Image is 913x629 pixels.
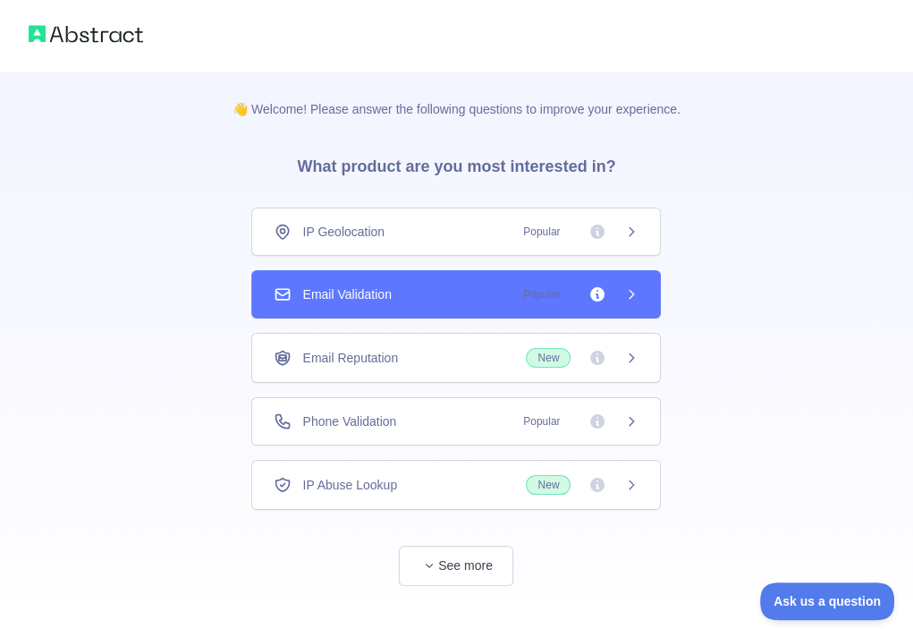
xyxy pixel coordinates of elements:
[512,223,571,241] span: Popular
[302,412,396,430] span: Phone Validation
[526,348,571,368] span: New
[526,475,571,495] span: New
[268,118,644,208] h3: What product are you most interested in?
[512,412,571,430] span: Popular
[29,21,143,47] img: Abstract logo
[204,72,709,118] p: 👋 Welcome! Please answer the following questions to improve your experience.
[302,285,391,303] span: Email Validation
[760,582,895,620] iframe: Toggle Customer Support
[302,223,385,241] span: IP Geolocation
[512,285,571,303] span: Popular
[302,349,398,367] span: Email Reputation
[302,476,397,494] span: IP Abuse Lookup
[399,546,513,586] button: See more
